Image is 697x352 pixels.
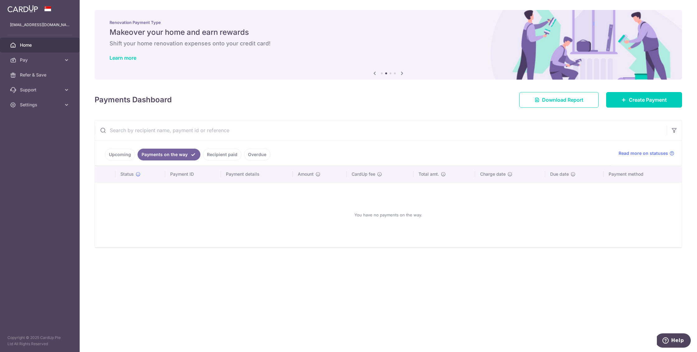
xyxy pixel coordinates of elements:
[20,72,61,78] span: Refer & Save
[20,102,61,108] span: Settings
[110,20,667,25] p: Renovation Payment Type
[604,166,682,182] th: Payment method
[120,171,134,177] span: Status
[419,171,439,177] span: Total amt.
[20,57,61,63] span: Pay
[519,92,599,108] a: Download Report
[138,149,200,160] a: Payments on the way
[95,120,667,140] input: Search by recipient name, payment id or reference
[550,171,569,177] span: Due date
[95,10,682,80] img: Renovation banner
[606,92,682,108] a: Create Payment
[629,96,667,104] span: Create Payment
[10,22,70,28] p: [EMAIL_ADDRESS][DOMAIN_NAME]
[105,149,135,160] a: Upcoming
[20,87,61,93] span: Support
[244,149,270,160] a: Overdue
[542,96,583,104] span: Download Report
[298,171,314,177] span: Amount
[203,149,241,160] a: Recipient paid
[102,188,674,242] div: You have no payments on the way.
[95,94,172,105] h4: Payments Dashboard
[221,166,293,182] th: Payment details
[110,55,136,61] a: Learn more
[619,150,674,156] a: Read more on statuses
[110,40,667,47] h6: Shift your home renovation expenses onto your credit card!
[110,27,667,37] h5: Makeover your home and earn rewards
[352,171,375,177] span: CardUp fee
[165,166,221,182] th: Payment ID
[20,42,61,48] span: Home
[619,150,668,156] span: Read more on statuses
[480,171,506,177] span: Charge date
[7,5,38,12] img: CardUp
[657,333,691,349] iframe: Opens a widget where you can find more information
